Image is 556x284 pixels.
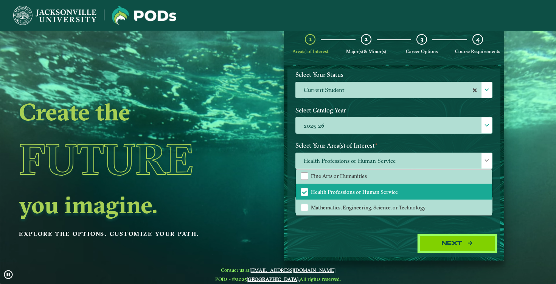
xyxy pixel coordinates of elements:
[406,48,438,54] span: Career Options
[311,189,398,195] span: Health Professions or Human Service
[419,236,495,251] button: Next
[309,36,312,43] span: 1
[215,276,341,282] span: PODs - ©2025 All rights reserved.
[290,183,498,197] label: Enter your email below to receive a summary of the POD that you create.
[375,141,378,147] sup: ⋆
[296,82,492,98] label: Current Student
[421,36,423,43] span: 3
[311,204,426,211] span: Mathematics, Engineering, Science, or Technology
[296,200,492,215] li: Mathematics, Engineering, Science, or Technology
[290,68,498,82] label: Select Your Status
[311,173,367,179] span: Fine Arts or Humanities
[295,171,492,178] p: Maximum 2 selections are allowed
[295,197,492,213] input: Enter your email
[455,48,500,54] span: Course Requirements
[290,139,498,153] label: Select Your Area(s) of Interest
[250,267,335,273] a: [EMAIL_ADDRESS][DOMAIN_NAME]
[19,194,231,215] h2: you imagine.
[247,276,300,282] a: [GEOGRAPHIC_DATA].
[296,184,492,200] li: Health Professions or Human Service
[290,103,498,117] label: Select Catalog Year
[476,36,479,43] span: 4
[292,48,328,54] span: Area(s) of Interest
[296,153,492,169] span: Health Professions or Human Service
[295,170,298,175] sup: ⋆
[296,117,492,134] label: 2025-26
[215,267,341,273] span: Contact us at
[296,168,492,184] li: Fine Arts or Humanities
[346,48,386,54] span: Major(s) & Minor(s)
[19,125,231,194] h1: Future
[365,36,368,43] span: 2
[13,6,96,25] img: Jacksonville University logo
[19,228,231,240] p: Explore the options. Customize your path.
[19,101,231,122] h2: Create the
[112,6,176,25] img: Jacksonville University logo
